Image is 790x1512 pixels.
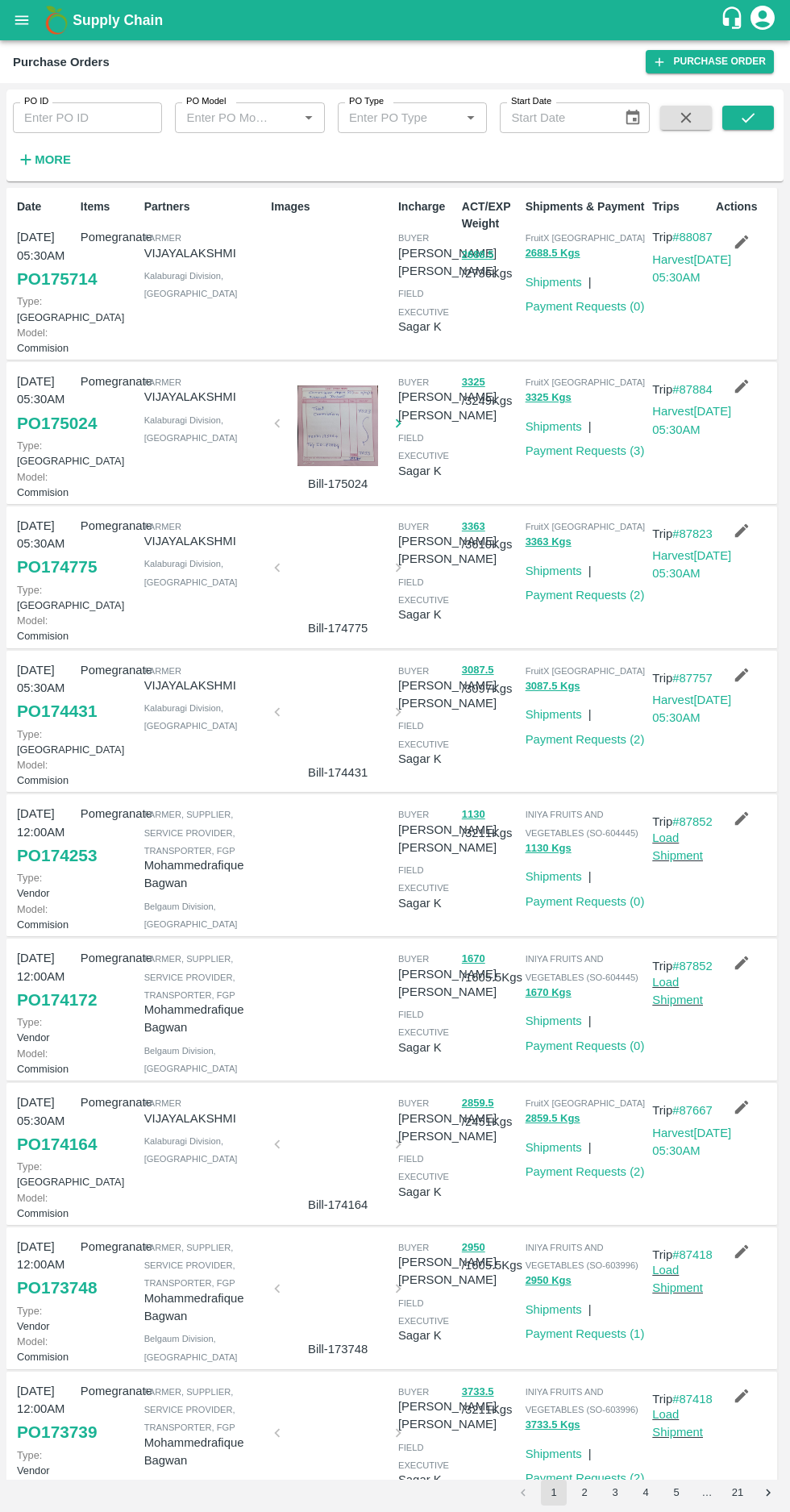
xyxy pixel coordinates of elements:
[17,1046,74,1077] p: Commision
[462,246,494,264] button: 2688.5
[652,694,731,724] a: Harvest[DATE] 05:30AM
[582,411,592,435] div: |
[462,373,519,410] p: / 3249 Kgs
[526,1387,638,1414] span: INIYA FRUITS AND VEGETABLES (SO-603996)
[694,1485,720,1501] div: …
[17,325,74,356] p: Commision
[284,475,392,493] p: Bill-175024
[17,294,74,324] p: [GEOGRAPHIC_DATA]
[582,267,592,291] div: |
[652,976,703,1006] a: Load Shipment
[526,733,645,746] a: Payment Requests (2)
[748,3,777,37] div: account of current user
[144,1136,238,1164] span: Kalaburagi Division , [GEOGRAPHIC_DATA]
[144,1046,238,1073] span: Belgaum Division , [GEOGRAPHIC_DATA]
[398,532,497,569] p: [PERSON_NAME] [PERSON_NAME]
[17,471,48,483] span: Model:
[17,1382,74,1418] p: [DATE] 12:00AM
[17,198,74,215] p: Date
[17,584,42,596] span: Type:
[13,146,75,173] button: More
[398,1253,497,1289] p: [PERSON_NAME] [PERSON_NAME]
[398,810,429,819] span: buyer
[672,1248,713,1261] a: #87418
[526,895,645,908] a: Payment Requests (0)
[17,264,97,294] a: PO175714
[17,1273,97,1302] a: PO173748
[398,1471,455,1489] p: Sagar K
[13,102,162,133] input: Enter PO ID
[462,1094,494,1113] button: 2859.5
[462,806,485,824] button: 1130
[462,1383,494,1402] button: 3733.5
[526,677,580,696] button: 3087.5 Kgs
[398,1387,429,1397] span: buyer
[526,420,582,433] a: Shipments
[17,373,74,409] p: [DATE] 05:30AM
[144,902,238,929] span: Belgaum Division , [GEOGRAPHIC_DATA]
[652,525,731,543] p: Trip
[398,666,429,676] span: buyer
[284,1196,392,1214] p: Bill-174164
[398,462,455,480] p: Sagar K
[17,1016,42,1028] span: Type:
[13,52,110,73] div: Purchase Orders
[17,757,74,788] p: Commision
[17,872,42,884] span: Type:
[652,831,703,862] a: Load Shipment
[716,198,773,215] p: Actions
[144,954,235,1000] span: Farmer, Supplier, Service Provider, Transporter, FGP
[526,708,582,721] a: Shipments
[17,1303,74,1334] p: Vendor
[526,389,572,407] button: 3325 Kgs
[462,949,519,986] p: / 1605.5 Kgs
[144,271,238,298] span: Kalaburagi Division , [GEOGRAPHIC_DATA]
[17,228,74,264] p: [DATE] 05:30AM
[17,1238,74,1274] p: [DATE] 12:00AM
[526,589,645,602] a: Payment Requests (2)
[186,95,227,108] label: PO Model
[73,9,720,31] a: Supply Chain
[462,950,485,968] button: 1670
[526,1303,582,1316] a: Shipments
[144,388,265,406] p: VIJAYALAKSHMI
[398,1243,429,1252] span: buyer
[17,1447,74,1478] p: Vendor
[81,228,138,246] p: Pomegranate
[398,606,455,623] p: Sagar K
[284,1340,392,1358] p: Bill-173748
[144,1243,235,1289] span: Farmer, Supplier, Service Provider, Transporter, FGP
[652,228,731,246] p: Trip
[17,1159,74,1189] p: [GEOGRAPHIC_DATA]
[652,405,731,435] a: Harvest[DATE] 05:30AM
[526,276,582,289] a: Shipments
[460,107,481,128] button: Open
[725,1480,750,1506] button: Go to page 21
[144,198,265,215] p: Partners
[398,289,449,316] span: field executive
[144,377,181,387] span: Farmer
[672,527,713,540] a: #87823
[398,244,497,281] p: [PERSON_NAME] [PERSON_NAME]
[511,95,551,108] label: Start Date
[17,439,42,452] span: Type:
[17,727,74,757] p: [GEOGRAPHIC_DATA]
[526,522,646,531] span: FruitX [GEOGRAPHIC_DATA]
[652,1246,713,1264] p: Trip
[526,1014,582,1027] a: Shipments
[144,233,181,243] span: Farmer
[35,153,71,166] strong: More
[271,198,392,215] p: Images
[462,518,485,536] button: 3363
[582,556,592,580] div: |
[17,1192,48,1204] span: Model:
[17,841,97,870] a: PO174253
[144,415,238,443] span: Kalaburagi Division , [GEOGRAPHIC_DATA]
[646,50,774,73] a: Purchase Order
[144,1098,181,1108] span: Farmer
[17,1048,48,1060] span: Model:
[672,383,713,396] a: #87884
[526,1110,580,1128] button: 2859.5 Kgs
[398,721,449,748] span: field executive
[720,6,748,35] div: customer-support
